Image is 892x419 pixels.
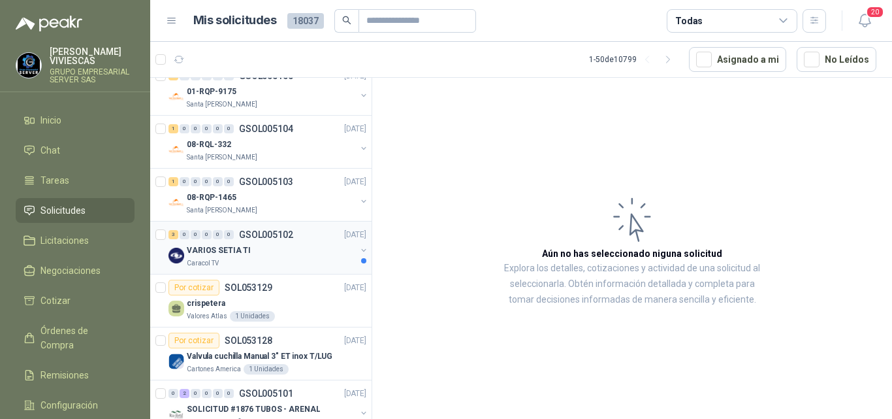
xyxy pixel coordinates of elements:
[853,9,876,33] button: 20
[213,177,223,186] div: 0
[187,350,332,363] p: Valvula cuchilla Manual 3" ET inox T/LUG
[40,398,98,412] span: Configuración
[239,71,293,80] p: GSOL005105
[150,327,372,380] a: Por cotizarSOL053128[DATE] Company LogoValvula cuchilla Manual 3" ET inox T/LUGCartones America1 ...
[50,47,135,65] p: [PERSON_NAME] VIVIESCAS
[16,228,135,253] a: Licitaciones
[168,177,178,186] div: 1
[187,139,231,151] p: 08-RQL-332
[180,124,189,133] div: 0
[150,275,372,327] a: Por cotizarSOL053129[DATE] crispeteraValores Atlas1 Unidades
[40,263,101,278] span: Negociaciones
[40,293,71,308] span: Cotizar
[168,124,178,133] div: 1
[187,403,320,416] p: SOLICITUD #1876 TUBOS - ARENAL
[187,258,219,269] p: Caracol TV
[224,177,234,186] div: 0
[168,354,184,369] img: Company Logo
[230,311,275,322] div: 1 Unidades
[187,99,257,110] p: Santa [PERSON_NAME]
[866,6,884,18] span: 20
[168,230,178,239] div: 3
[187,364,241,375] p: Cartones America
[187,86,236,98] p: 01-RQP-9175
[168,280,219,295] div: Por cotizar
[168,89,184,105] img: Company Logo
[50,68,135,84] p: GRUPO EMPRESARIAL SERVER SAS
[224,389,234,398] div: 0
[239,177,293,186] p: GSOL005103
[344,388,366,400] p: [DATE]
[16,363,135,388] a: Remisiones
[213,230,223,239] div: 0
[40,143,60,158] span: Chat
[344,123,366,135] p: [DATE]
[16,288,135,313] a: Cotizar
[213,124,223,133] div: 0
[191,124,200,133] div: 0
[168,248,184,263] img: Company Logo
[40,233,89,248] span: Licitaciones
[202,124,212,133] div: 0
[187,152,257,163] p: Santa [PERSON_NAME]
[797,47,876,72] button: No Leídos
[40,173,69,188] span: Tareas
[187,244,251,257] p: VARIOS SETIA TI
[239,230,293,239] p: GSOL005102
[191,389,200,398] div: 0
[202,389,212,398] div: 0
[168,142,184,158] img: Company Logo
[187,311,227,322] p: Valores Atlas
[16,16,82,31] img: Logo peakr
[344,176,366,188] p: [DATE]
[187,297,225,310] p: crispetera
[225,336,272,345] p: SOL053128
[180,230,189,239] div: 0
[16,318,135,358] a: Órdenes de Compra
[193,11,277,30] h1: Mis solicitudes
[344,335,366,347] p: [DATE]
[180,389,189,398] div: 2
[224,230,234,239] div: 0
[191,230,200,239] div: 0
[40,324,122,352] span: Órdenes de Compra
[344,229,366,241] p: [DATE]
[168,227,369,269] a: 3 0 0 0 0 0 GSOL005102[DATE] Company LogoVARIOS SETIA TICaracol TV
[225,283,272,292] p: SOL053129
[542,246,722,261] h3: Aún no has seleccionado niguna solicitud
[16,258,135,283] a: Negociaciones
[16,198,135,223] a: Solicitudes
[503,261,761,308] p: Explora los detalles, cotizaciones y actividad de una solicitud al seleccionarla. Obtén informaci...
[40,368,89,382] span: Remisiones
[187,192,236,204] p: 08-RQP-1465
[202,177,212,186] div: 0
[239,389,293,398] p: GSOL005101
[675,14,703,28] div: Todas
[224,124,234,133] div: 0
[244,364,289,375] div: 1 Unidades
[16,138,135,163] a: Chat
[191,177,200,186] div: 0
[16,168,135,193] a: Tareas
[168,121,369,163] a: 1 0 0 0 0 0 GSOL005104[DATE] Company Logo08-RQL-332Santa [PERSON_NAME]
[344,282,366,294] p: [DATE]
[168,68,369,110] a: 1 0 0 0 0 0 GSOL005105[DATE] Company Logo01-RQP-9175Santa [PERSON_NAME]
[287,13,324,29] span: 18037
[168,195,184,210] img: Company Logo
[16,393,135,418] a: Configuración
[589,49,678,70] div: 1 - 50 de 10799
[187,205,257,216] p: Santa [PERSON_NAME]
[213,389,223,398] div: 0
[342,16,351,25] span: search
[168,389,178,398] div: 0
[40,203,86,218] span: Solicitudes
[16,53,41,78] img: Company Logo
[202,230,212,239] div: 0
[16,108,135,133] a: Inicio
[180,177,189,186] div: 0
[168,174,369,216] a: 1 0 0 0 0 0 GSOL005103[DATE] Company Logo08-RQP-1465Santa [PERSON_NAME]
[40,113,61,127] span: Inicio
[689,47,786,72] button: Asignado a mi
[239,124,293,133] p: GSOL005104
[168,333,219,348] div: Por cotizar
